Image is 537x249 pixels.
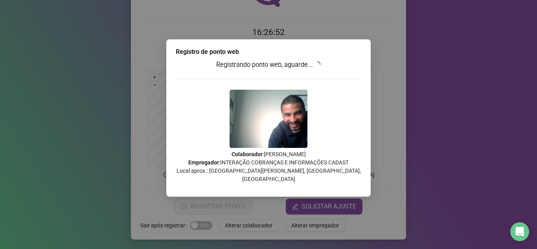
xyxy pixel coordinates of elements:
strong: Colaborador [232,151,263,157]
div: Registro de ponto web [176,47,361,57]
span: loading [314,61,321,68]
div: Open Intercom Messenger [510,222,529,241]
img: 9k= [230,90,307,148]
p: : [PERSON_NAME] : INTERAÇÃO COBRANÇAS E INFORMAÇÕES CADAST Local aprox.: [GEOGRAPHIC_DATA][PERSON... [176,150,361,183]
h3: Registrando ponto web, aguarde... [176,60,361,70]
strong: Empregador [188,159,219,166]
